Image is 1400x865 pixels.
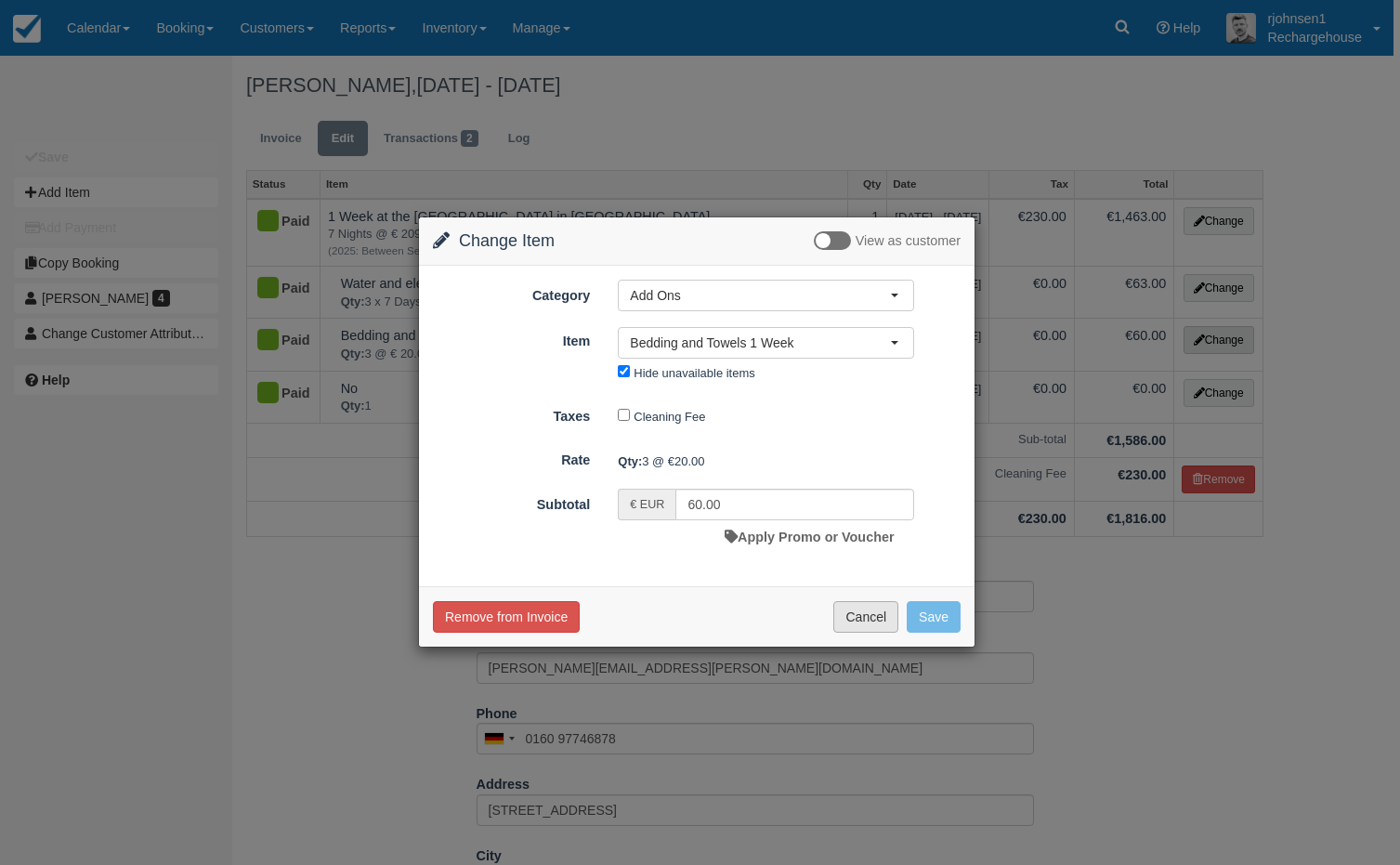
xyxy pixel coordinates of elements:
[419,489,604,515] label: Subtotal
[634,366,754,380] label: Hide unavailable items
[630,498,664,511] small: € EUR
[604,446,975,477] div: 3 @ €20.00
[419,400,604,426] label: Taxes
[833,601,898,633] button: Cancel
[419,280,604,306] label: Category
[618,280,914,311] button: Add Ons
[725,530,894,544] a: Apply Promo or Voucher
[419,325,604,351] label: Item
[618,454,642,468] strong: Qty
[618,327,914,359] button: Bedding and Towels 1 Week
[459,231,555,250] span: Change Item
[630,334,890,352] span: Bedding and Towels 1 Week
[433,601,580,633] button: Remove from Invoice
[907,601,961,633] button: Save
[856,234,961,249] span: View as customer
[630,286,890,305] span: Add Ons
[419,444,604,470] label: Rate
[634,410,705,424] label: Cleaning Fee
